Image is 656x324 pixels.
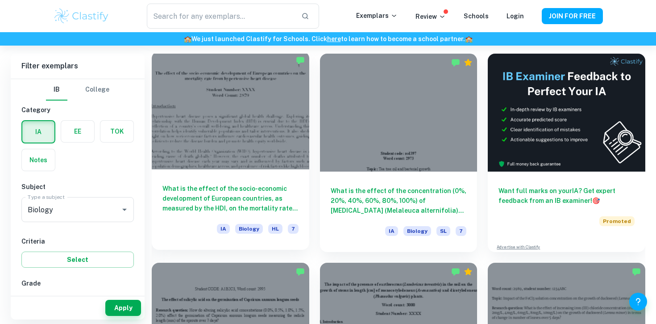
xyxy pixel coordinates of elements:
[152,54,309,252] a: What is the effect of the socio-economic development of European countries, as measured by the HD...
[436,226,450,236] span: SL
[21,182,134,192] h6: Subject
[61,121,94,142] button: EE
[507,13,524,20] a: Login
[465,35,473,42] span: 🏫
[53,7,110,25] img: Clastify logo
[599,216,635,226] span: Promoted
[28,193,65,201] label: Type a subject
[217,224,230,234] span: IA
[105,300,141,316] button: Apply
[162,184,299,213] h6: What is the effect of the socio-economic development of European countries, as measured by the HD...
[632,267,641,276] img: Marked
[451,58,460,67] img: Marked
[147,4,294,29] input: Search for any exemplars...
[451,267,460,276] img: Marked
[268,224,282,234] span: HL
[488,54,645,172] img: Thumbnail
[464,267,473,276] div: Premium
[100,121,133,142] button: TOK
[46,79,67,101] button: IB
[542,8,603,24] button: JOIN FOR FREE
[296,56,305,65] img: Marked
[629,293,647,311] button: Help and Feedback
[403,226,431,236] span: Biology
[22,121,54,143] button: IA
[21,236,134,246] h6: Criteria
[288,224,299,234] span: 7
[497,244,540,250] a: Advertise with Clastify
[331,186,467,215] h6: What is the effect of the concentration (0%, 20%, 40%, 60%, 80%, 100%) of [MEDICAL_DATA] (Melaleu...
[592,197,600,204] span: 🎯
[464,58,473,67] div: Premium
[11,54,145,79] h6: Filter exemplars
[2,34,654,44] h6: We just launched Clastify for Schools. Click to learn how to become a school partner.
[488,54,645,252] a: Want full marks on yourIA? Get expert feedback from an IB examiner!PromotedAdvertise with Clastify
[21,278,134,288] h6: Grade
[21,105,134,115] h6: Category
[415,12,446,21] p: Review
[456,226,466,236] span: 7
[21,252,134,268] button: Select
[235,224,263,234] span: Biology
[385,226,398,236] span: IA
[22,149,55,171] button: Notes
[498,186,635,206] h6: Want full marks on your IA ? Get expert feedback from an IB examiner!
[46,79,109,101] div: Filter type choice
[296,267,305,276] img: Marked
[118,203,131,216] button: Open
[327,35,341,42] a: here
[320,54,477,252] a: What is the effect of the concentration (0%, 20%, 40%, 60%, 80%, 100%) of [MEDICAL_DATA] (Melaleu...
[85,79,109,101] button: College
[464,13,489,20] a: Schools
[356,11,398,21] p: Exemplars
[184,35,191,42] span: 🏫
